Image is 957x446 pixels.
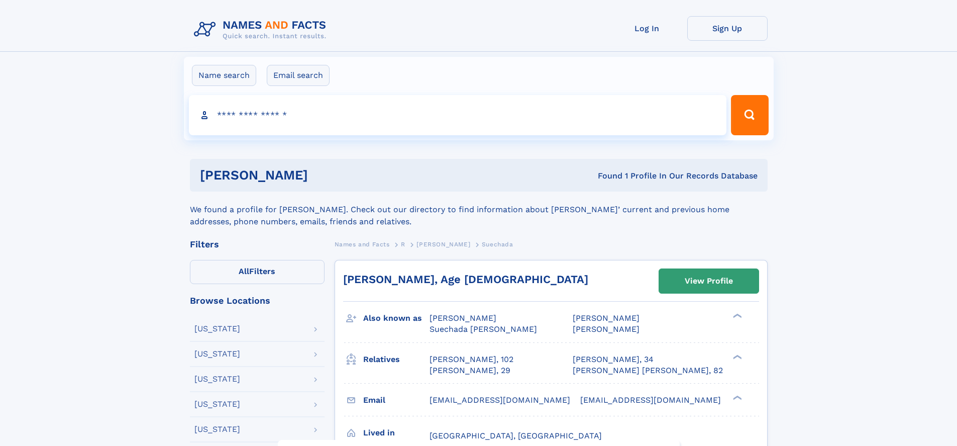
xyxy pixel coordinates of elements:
div: Found 1 Profile In Our Records Database [453,170,758,182]
div: [US_STATE] [194,425,240,433]
span: [EMAIL_ADDRESS][DOMAIN_NAME] [580,395,721,405]
span: [PERSON_NAME] [416,241,470,248]
a: View Profile [659,269,759,293]
div: [US_STATE] [194,375,240,383]
label: Name search [192,65,256,86]
span: R [401,241,405,248]
div: We found a profile for [PERSON_NAME]. Check out our directory to find information about [PERSON_N... [190,192,768,228]
span: [GEOGRAPHIC_DATA], [GEOGRAPHIC_DATA] [430,431,602,440]
a: Names and Facts [335,238,390,250]
span: [EMAIL_ADDRESS][DOMAIN_NAME] [430,395,570,405]
h3: Lived in [363,424,430,441]
div: ❯ [730,313,742,319]
div: View Profile [685,270,733,293]
h1: [PERSON_NAME] [200,169,453,182]
h3: Relatives [363,351,430,368]
a: [PERSON_NAME] [PERSON_NAME], 82 [573,365,723,376]
h3: Also known as [363,310,430,327]
span: [PERSON_NAME] [573,324,640,334]
a: [PERSON_NAME], 34 [573,354,654,365]
div: [US_STATE] [194,325,240,333]
span: All [239,266,249,276]
a: [PERSON_NAME], Age [DEMOGRAPHIC_DATA] [343,273,588,286]
a: Log In [607,16,687,41]
div: Browse Locations [190,296,325,305]
div: [US_STATE] [194,400,240,408]
label: Email search [267,65,330,86]
div: ❯ [730,353,742,360]
span: [PERSON_NAME] [573,313,640,323]
span: Suechada [482,241,513,248]
a: R [401,238,405,250]
img: Logo Names and Facts [190,16,335,43]
div: [US_STATE] [194,350,240,358]
a: Sign Up [687,16,768,41]
span: Suechada [PERSON_NAME] [430,324,537,334]
a: [PERSON_NAME], 102 [430,354,513,365]
a: [PERSON_NAME] [416,238,470,250]
h3: Email [363,392,430,409]
input: search input [189,95,727,135]
div: ❯ [730,394,742,401]
a: [PERSON_NAME], 29 [430,365,510,376]
label: Filters [190,260,325,284]
span: [PERSON_NAME] [430,313,496,323]
button: Search Button [731,95,768,135]
div: Filters [190,240,325,249]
